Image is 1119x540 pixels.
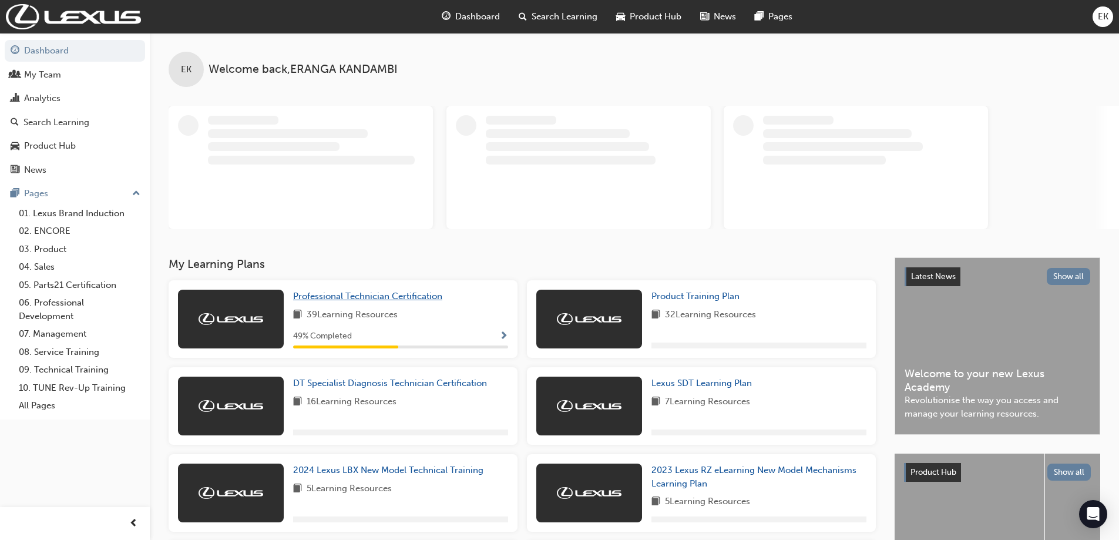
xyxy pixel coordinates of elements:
[557,313,621,325] img: Trak
[5,112,145,133] a: Search Learning
[651,465,856,489] span: 2023 Lexus RZ eLearning New Model Mechanisms Learning Plan
[11,46,19,56] span: guage-icon
[630,10,681,24] span: Product Hub
[904,463,1091,482] a: Product HubShow all
[910,467,956,477] span: Product Hub
[755,9,764,24] span: pages-icon
[616,9,625,24] span: car-icon
[665,308,756,323] span: 32 Learning Resources
[651,395,660,410] span: book-icon
[293,482,302,497] span: book-icon
[24,163,46,177] div: News
[651,464,866,490] a: 2023 Lexus RZ eLearning New Model Mechanisms Learning Plan
[199,313,263,325] img: Trak
[293,395,302,410] span: book-icon
[5,88,145,109] a: Analytics
[432,5,509,29] a: guage-iconDashboard
[11,93,19,104] span: chart-icon
[14,294,145,325] a: 06. Professional Development
[5,159,145,181] a: News
[6,4,141,29] img: Trak
[23,116,89,129] div: Search Learning
[5,183,145,204] button: Pages
[651,308,660,323] span: book-icon
[14,222,145,240] a: 02. ENCORE
[557,400,621,412] img: Trak
[607,5,691,29] a: car-iconProduct Hub
[14,325,145,343] a: 07. Management
[24,139,76,153] div: Product Hub
[11,141,19,152] span: car-icon
[651,291,740,301] span: Product Training Plan
[691,5,745,29] a: news-iconNews
[14,240,145,259] a: 03. Product
[911,271,956,281] span: Latest News
[1079,500,1107,528] div: Open Intercom Messenger
[14,258,145,276] a: 04. Sales
[181,63,191,76] span: EK
[293,291,442,301] span: Professional Technician Certification
[24,187,48,200] div: Pages
[532,10,597,24] span: Search Learning
[11,189,19,199] span: pages-icon
[11,165,19,176] span: news-icon
[519,9,527,24] span: search-icon
[700,9,709,24] span: news-icon
[11,70,19,81] span: people-icon
[745,5,802,29] a: pages-iconPages
[307,395,396,410] span: 16 Learning Resources
[293,378,487,388] span: DT Specialist Diagnosis Technician Certification
[5,64,145,86] a: My Team
[14,361,145,379] a: 09. Technical Training
[665,395,750,410] span: 7 Learning Resources
[651,290,744,303] a: Product Training Plan
[1047,268,1091,285] button: Show all
[132,186,140,202] span: up-icon
[293,377,492,390] a: DT Specialist Diagnosis Technician Certification
[293,464,488,477] a: 2024 Lexus LBX New Model Technical Training
[651,378,752,388] span: Lexus SDT Learning Plan
[1093,6,1113,27] button: EK
[905,394,1090,420] span: Revolutionise the way you access and manage your learning resources.
[24,68,61,82] div: My Team
[557,487,621,499] img: Trak
[14,276,145,294] a: 05. Parts21 Certification
[14,343,145,361] a: 08. Service Training
[442,9,451,24] span: guage-icon
[895,257,1100,435] a: Latest NewsShow allWelcome to your new Lexus AcademyRevolutionise the way you access and manage y...
[768,10,792,24] span: Pages
[651,377,757,390] a: Lexus SDT Learning Plan
[509,5,607,29] a: search-iconSearch Learning
[307,482,392,497] span: 5 Learning Resources
[209,63,398,76] span: Welcome back , ERANGA KANDAMBI
[499,329,508,344] button: Show Progress
[293,330,352,343] span: 49 % Completed
[651,495,660,509] span: book-icon
[307,308,398,323] span: 39 Learning Resources
[14,397,145,415] a: All Pages
[129,516,138,531] span: prev-icon
[293,465,483,475] span: 2024 Lexus LBX New Model Technical Training
[199,487,263,499] img: Trak
[665,495,750,509] span: 5 Learning Resources
[169,257,876,271] h3: My Learning Plans
[24,92,61,105] div: Analytics
[499,331,508,342] span: Show Progress
[14,204,145,223] a: 01. Lexus Brand Induction
[14,379,145,397] a: 10. TUNE Rev-Up Training
[455,10,500,24] span: Dashboard
[1047,464,1091,481] button: Show all
[1098,10,1108,24] span: EK
[293,290,447,303] a: Professional Technician Certification
[11,118,19,128] span: search-icon
[714,10,736,24] span: News
[199,400,263,412] img: Trak
[905,267,1090,286] a: Latest NewsShow all
[905,367,1090,394] span: Welcome to your new Lexus Academy
[5,38,145,183] button: DashboardMy TeamAnalyticsSearch LearningProduct HubNews
[5,135,145,157] a: Product Hub
[5,40,145,62] a: Dashboard
[293,308,302,323] span: book-icon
